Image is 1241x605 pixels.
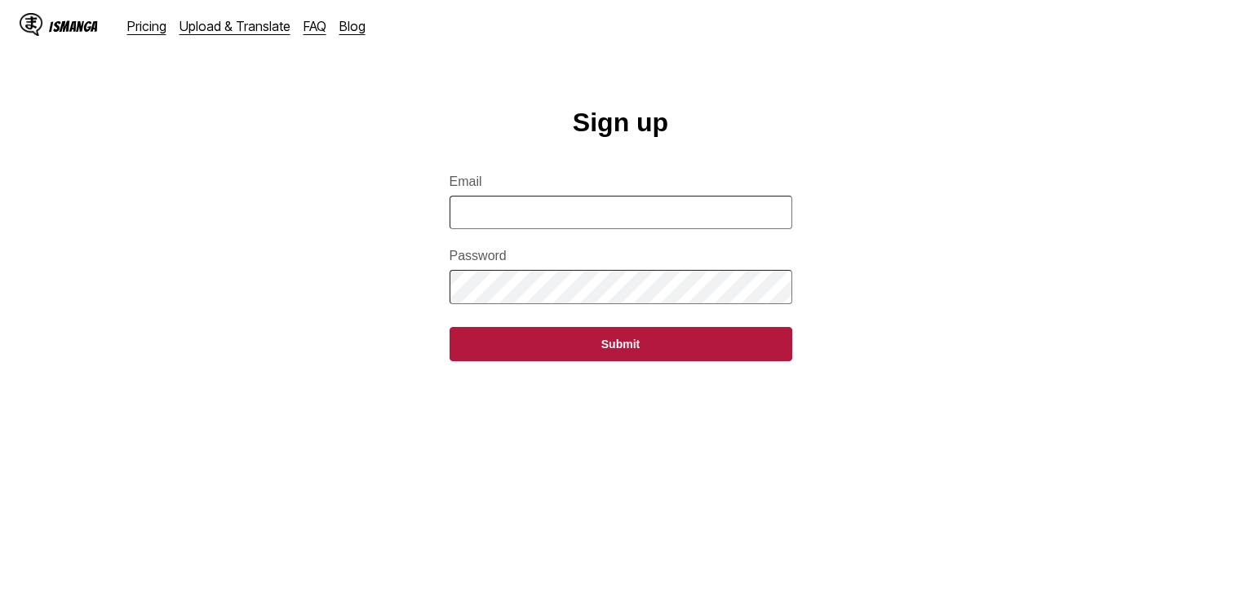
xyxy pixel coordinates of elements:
a: Blog [339,18,366,34]
div: IsManga [49,19,98,34]
a: FAQ [304,18,326,34]
label: Password [450,249,792,263]
label: Email [450,174,792,189]
img: IsManga Logo [20,13,42,36]
a: Pricing [127,18,166,34]
a: IsManga LogoIsManga [20,13,127,39]
button: Submit [450,327,792,361]
a: Upload & Translate [180,18,290,34]
h1: Sign up [573,108,668,138]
